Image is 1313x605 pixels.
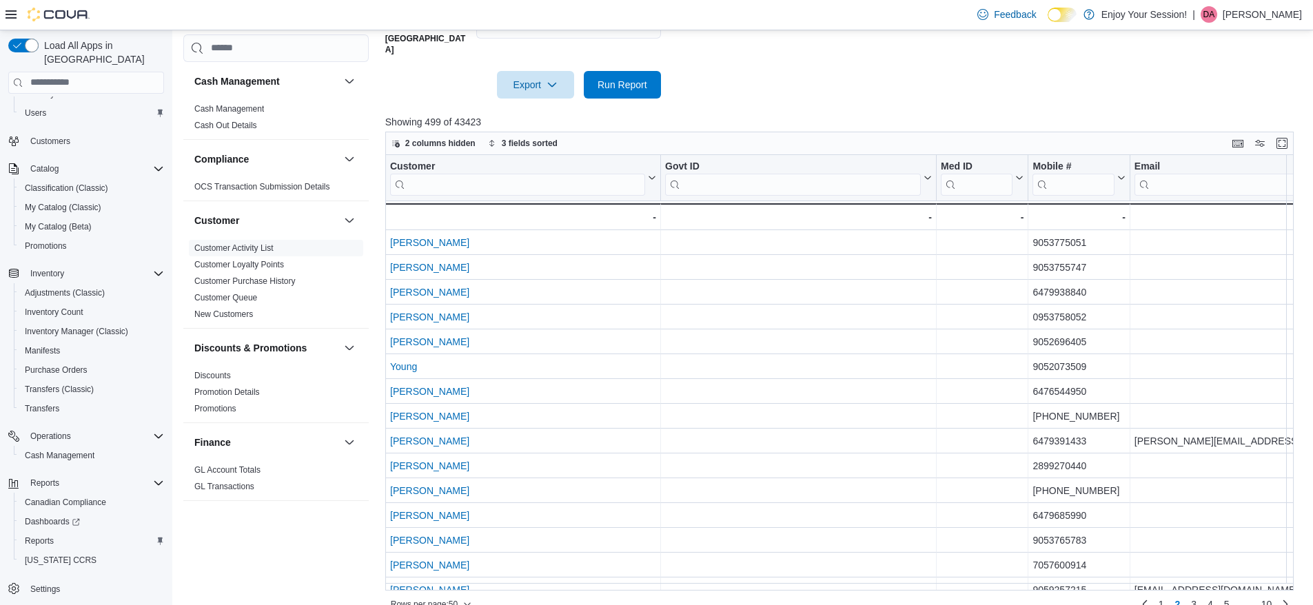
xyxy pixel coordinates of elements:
[14,322,170,341] button: Inventory Manager (Classic)
[194,309,253,319] a: New Customers
[30,584,60,595] span: Settings
[1032,433,1125,449] div: 6479391433
[3,578,170,598] button: Settings
[1032,160,1114,173] div: Mobile #
[1032,532,1125,548] div: 9053765783
[19,238,164,254] span: Promotions
[14,512,170,531] a: Dashboards
[14,103,170,123] button: Users
[598,78,647,92] span: Run Report
[3,427,170,446] button: Operations
[994,8,1036,21] span: Feedback
[19,400,164,417] span: Transfers
[30,431,71,442] span: Operations
[3,131,170,151] button: Customers
[25,183,108,194] span: Classification (Classic)
[194,435,338,449] button: Finance
[19,494,112,511] a: Canadian Compliance
[19,381,99,398] a: Transfers (Classic)
[19,218,97,235] a: My Catalog (Beta)
[25,221,92,232] span: My Catalog (Beta)
[1101,6,1188,23] p: Enjoy Your Session!
[390,535,469,546] a: [PERSON_NAME]
[3,473,170,493] button: Reports
[30,268,64,279] span: Inventory
[19,533,164,549] span: Reports
[341,434,358,451] button: Finance
[1032,160,1125,195] button: Mobile #
[30,478,59,489] span: Reports
[390,435,469,447] a: [PERSON_NAME]
[341,340,358,356] button: Discounts & Promotions
[665,160,921,195] div: Govt ID
[194,513,338,527] button: Inventory
[19,494,164,511] span: Canadian Compliance
[19,533,59,549] a: Reports
[14,551,170,570] button: [US_STATE] CCRS
[25,133,76,150] a: Customers
[390,460,469,471] a: [PERSON_NAME]
[3,159,170,178] button: Catalog
[14,360,170,380] button: Purchase Orders
[194,243,274,253] a: Customer Activity List
[14,198,170,217] button: My Catalog (Classic)
[19,180,114,196] a: Classification (Classic)
[19,513,164,530] span: Dashboards
[25,581,65,597] a: Settings
[1048,8,1077,22] input: Dark Mode
[194,74,280,88] h3: Cash Management
[584,71,661,99] button: Run Report
[194,404,236,413] a: Promotions
[25,450,94,461] span: Cash Management
[194,309,253,320] span: New Customers
[25,535,54,546] span: Reports
[194,152,338,166] button: Compliance
[19,400,65,417] a: Transfers
[25,240,67,252] span: Promotions
[19,285,164,301] span: Adjustments (Classic)
[1032,582,1125,598] div: 9059257215
[14,341,170,360] button: Manifests
[1032,309,1125,325] div: 0953758052
[25,475,164,491] span: Reports
[183,240,369,328] div: Customer
[14,236,170,256] button: Promotions
[19,199,107,216] a: My Catalog (Classic)
[28,8,90,21] img: Cova
[19,342,164,359] span: Manifests
[1032,408,1125,424] div: [PHONE_NUMBER]
[390,287,469,298] a: [PERSON_NAME]
[1230,135,1246,152] button: Keyboard shortcuts
[386,135,481,152] button: 2 columns hidden
[25,161,164,177] span: Catalog
[19,304,164,320] span: Inventory Count
[194,243,274,254] span: Customer Activity List
[194,259,284,270] span: Customer Loyalty Points
[341,212,358,229] button: Customer
[14,217,170,236] button: My Catalog (Beta)
[25,516,80,527] span: Dashboards
[25,107,46,119] span: Users
[1032,234,1125,251] div: 9053775051
[194,481,254,492] span: GL Transactions
[194,293,257,302] a: Customer Queue
[390,560,469,571] a: [PERSON_NAME]
[19,362,93,378] a: Purchase Orders
[25,580,164,597] span: Settings
[1032,507,1125,524] div: 6479685990
[19,447,100,464] a: Cash Management
[25,384,94,395] span: Transfers (Classic)
[19,323,164,340] span: Inventory Manager (Classic)
[194,482,254,491] a: GL Transactions
[194,341,307,355] h3: Discounts & Promotions
[972,1,1041,28] a: Feedback
[194,152,249,166] h3: Compliance
[30,163,59,174] span: Catalog
[194,182,330,192] a: OCS Transaction Submission Details
[194,387,260,398] span: Promotion Details
[497,71,574,99] button: Export
[19,381,164,398] span: Transfers (Classic)
[19,199,164,216] span: My Catalog (Classic)
[39,39,164,66] span: Load All Apps in [GEOGRAPHIC_DATA]
[1032,358,1125,375] div: 9052073509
